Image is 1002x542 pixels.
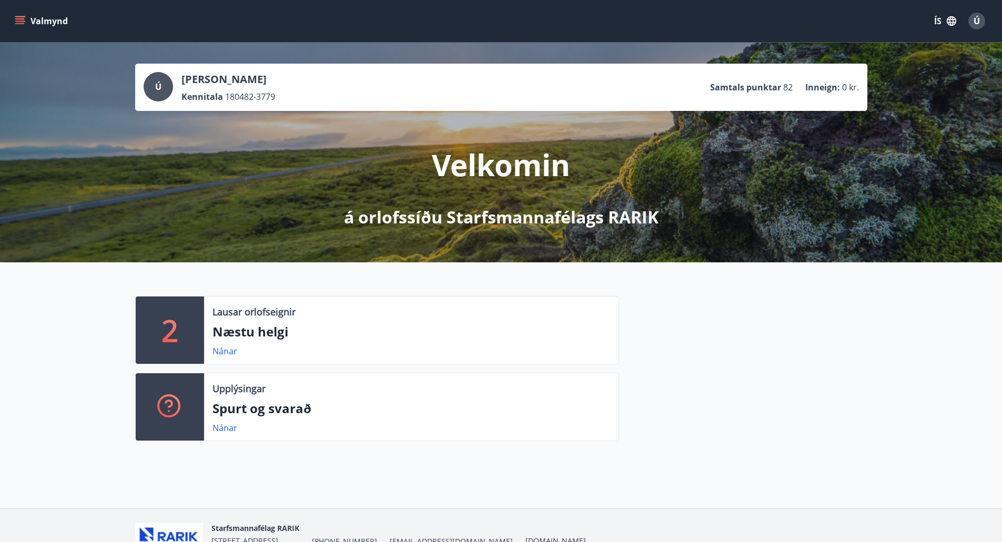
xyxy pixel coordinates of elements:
[710,81,781,93] p: Samtals punktar
[974,15,980,27] span: Ú
[212,422,237,434] a: Nánar
[212,323,610,341] p: Næstu helgi
[783,81,793,93] span: 82
[181,72,275,87] p: [PERSON_NAME]
[211,523,299,533] span: Starfsmannafélag RARIK
[432,145,570,185] p: Velkomin
[805,81,840,93] p: Inneign :
[13,12,72,30] button: menu
[212,305,296,319] p: Lausar orlofseignir
[344,206,659,229] p: á orlofssíðu Starfsmannafélags RARIK
[161,310,178,350] p: 2
[212,345,237,357] a: Nánar
[842,81,859,93] span: 0 kr.
[212,382,266,395] p: Upplýsingar
[212,400,610,417] p: Spurt og svarað
[225,91,275,103] span: 180482-3779
[155,81,161,93] span: Ú
[928,12,962,30] button: ÍS
[181,91,223,103] p: Kennitala
[964,8,989,34] button: Ú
